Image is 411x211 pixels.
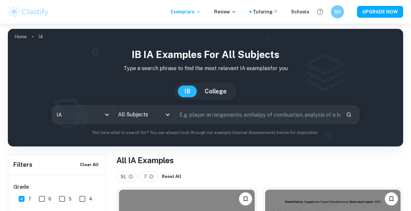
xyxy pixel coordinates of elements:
p: Exemplars [171,8,201,15]
button: Bookmark [385,192,398,205]
a: Schools [291,8,309,15]
button: Reset All [160,172,183,182]
img: Clastify logo [8,5,49,18]
div: SL [116,171,137,182]
input: E.g. player arrangements, enthalpy of combustion, analysis of a big city... [175,105,341,124]
span: 5 [69,195,72,202]
button: IB [178,86,197,97]
p: Type a search phrase to find the most relevant IA examples for you [13,65,398,72]
p: Not sure what to search for? You can always look through our example Internal Assessments below f... [13,129,398,136]
span: SL [121,173,129,180]
button: SH [331,5,344,18]
span: 6 [48,195,51,202]
p: IA [39,33,43,40]
button: Open [163,110,172,119]
p: Review [214,8,236,15]
button: Search [343,109,354,120]
button: Bookmark [239,192,252,205]
h1: All IA Examples [116,154,403,166]
button: College [198,86,233,97]
div: 7 [140,171,158,182]
div: IA [52,105,113,124]
img: profile cover [8,29,403,146]
a: Tutoring [253,8,278,15]
span: 7 [28,195,31,202]
span: 7 [144,173,150,180]
h1: IB IA examples for all subjects [13,47,398,62]
h6: SH [334,8,341,15]
button: Clear All [78,160,100,170]
a: Home [14,32,27,41]
span: 4 [89,195,92,202]
h6: Filters [13,160,32,169]
button: Help and Feedback [315,6,326,17]
h6: Grade [13,183,101,191]
button: UPGRADE NOW [357,6,403,18]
